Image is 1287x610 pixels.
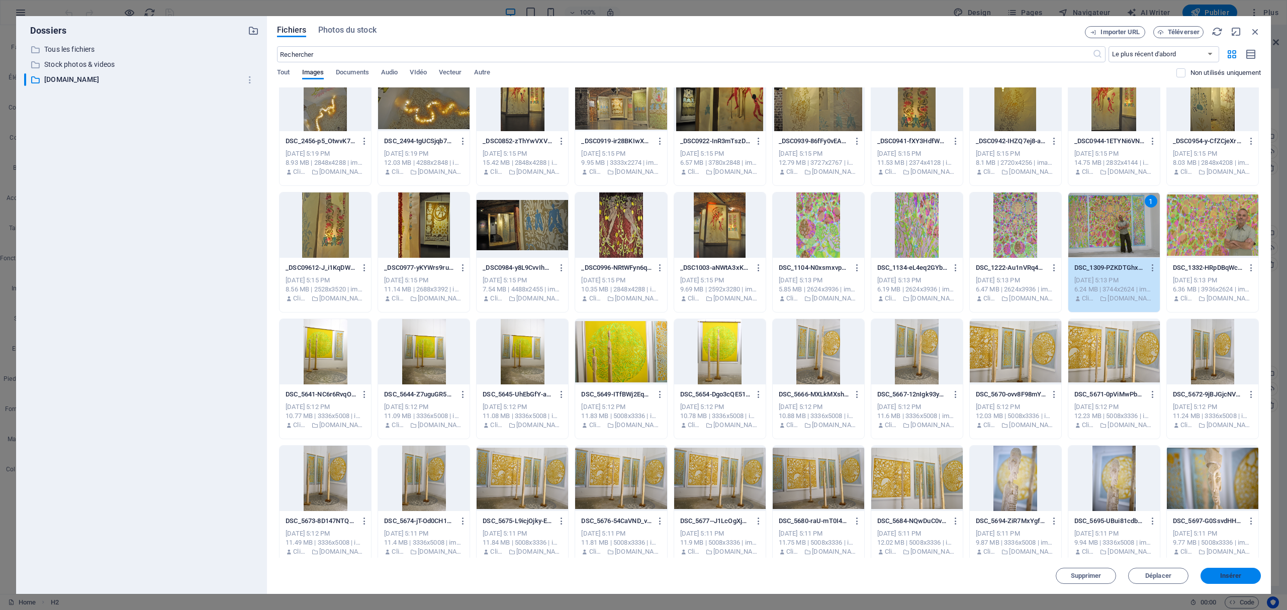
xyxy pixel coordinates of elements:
[286,402,365,412] div: [DATE] 5:12 PM
[384,285,464,294] div: 11.14 MB | 2688x3392 | image/jpeg
[1173,538,1252,547] div: 9.77 MB | 5008x3336 | image/jpeg
[286,263,356,272] p: _DSC09612-J_i1KqDWjzKjgXnkcmnaiw.jpg
[581,412,661,421] div: 11.83 MB | 5008x3336 | image/jpeg
[779,529,858,538] div: [DATE] 5:11 PM
[418,167,464,176] p: [DOMAIN_NAME]
[877,517,948,526] p: DSC_5684-NQwDuC0vG9Sc6hv_DDsBCQ.JPG
[1074,390,1145,399] p: DSC_5671-0pViMwPbBLRGnHOPkPuo0A.JPG
[384,158,464,167] div: 12.03 MB | 4288x2848 | image/jpeg
[1173,137,1243,146] p: _DSC0954-y-CfZCjeXrmhw8H3xIb9yQ.jpg
[910,547,956,556] p: [DOMAIN_NAME]
[615,294,661,303] p: [DOMAIN_NAME]
[680,294,760,303] div: De: Client | Dossier: www.achao.fr
[490,167,505,176] p: Client
[1009,547,1055,556] p: [DOMAIN_NAME]
[286,276,365,285] div: [DATE] 5:15 PM
[976,137,1046,146] p: _DSC0942-IHZQ7ej8-avztme7hdIthw.jpg
[1173,158,1252,167] div: 8.03 MB | 2848x4208 | image/jpeg
[713,421,759,430] p: [DOMAIN_NAME]
[24,58,259,71] div: Stock photos & videos
[615,547,661,556] p: [DOMAIN_NAME]
[286,517,356,526] p: DSC_5673-8D147NTQCgcKqEz4FhcAHQ.JPG
[1082,421,1097,430] p: Client
[976,412,1055,421] div: 12.03 MB | 5008x3336 | image/jpeg
[877,263,948,272] p: DSC_1134-eL4eq2GYbXwsV3TTVtOZLQ.jpg
[483,263,553,272] p: _DSC0984-y8L9CvvIhCH8i3w6qc9FHA.jpg
[483,158,562,167] div: 15.42 MB | 2848x4288 | image/jpeg
[1207,294,1252,303] p: [DOMAIN_NAME]
[1153,26,1204,38] button: Téléverser
[779,547,858,556] div: De: Client | Dossier: www.achao.fr
[885,547,900,556] p: Client
[779,412,858,421] div: 10.88 MB | 3336x5008 | image/jpeg
[581,517,652,526] p: DSC_5676-54CaVND_v6dne8Gcqk72iw.JPG
[1173,517,1243,526] p: DSC_5697-G0SsvdHHmeohJ-XUmAedWA.JPG
[1074,149,1154,158] div: [DATE] 5:15 PM
[877,529,957,538] div: [DATE] 5:11 PM
[910,167,956,176] p: [DOMAIN_NAME]
[1173,285,1252,294] div: 6.36 MB | 3936x2624 | image/jpeg
[318,24,377,36] span: Photos du stock
[319,294,365,303] p: [DOMAIN_NAME]
[1173,421,1252,430] div: De: Client | Dossier: www.achao.fr
[516,167,562,176] p: [DOMAIN_NAME]
[483,285,562,294] div: 7.54 MB | 4488x2455 | image/jpeg
[1074,276,1154,285] div: [DATE] 5:13 PM
[688,294,703,303] p: Client
[589,421,604,430] p: Client
[680,412,760,421] div: 10.78 MB | 3336x5008 | image/jpeg
[581,149,661,158] div: [DATE] 5:15 PM
[490,547,505,556] p: Client
[581,276,661,285] div: [DATE] 5:15 PM
[812,421,858,430] p: [DOMAIN_NAME]
[877,412,957,421] div: 11.6 MB | 3336x5008 | image/jpeg
[680,390,751,399] p: DSC_5654-Dgo3cQE51AmszzgkPyUVgw.JPG
[384,137,454,146] p: DSC_2494-tgUCSjqb7eoT46-mkbPQSw.jpg
[439,66,462,80] span: Vecteur
[1207,421,1252,430] p: [DOMAIN_NAME]
[779,421,858,430] div: De: Client | Dossier: www.achao.fr
[516,547,562,556] p: [DOMAIN_NAME]
[381,66,398,80] span: Audio
[983,421,998,430] p: Client
[779,538,858,547] div: 11.75 MB | 5008x3336 | image/jpeg
[877,276,957,285] div: [DATE] 5:13 PM
[680,167,760,176] div: De: Client | Dossier: www.achao.fr
[589,294,604,303] p: Client
[877,137,948,146] p: _DSC0941-fXY3HdfWG4JcrcWqa4YHkw.jpg
[976,421,1055,430] div: De: Client | Dossier: www.achao.fr
[779,402,858,412] div: [DATE] 5:12 PM
[1207,167,1252,176] p: [DOMAIN_NAME]
[1173,263,1243,272] p: DSC_1332-HRpDBqWcbAZbAIsCISNDew.jpg
[779,294,858,303] div: De: Client | Dossier: www.achao.fr
[983,167,998,176] p: Client
[688,167,703,176] p: Client
[1168,29,1200,35] span: Téléverser
[812,294,858,303] p: [DOMAIN_NAME]
[286,538,365,547] div: 11.49 MB | 3336x5008 | image/jpeg
[286,421,365,430] div: De: Client | Dossier: www.achao.fr
[277,66,290,80] span: Tout
[24,24,66,37] p: Dossiers
[976,158,1055,167] div: 8.1 MB | 2720x4256 | image/jpeg
[483,412,562,421] div: 11.08 MB | 3336x5008 | image/jpeg
[293,167,308,176] p: Client
[483,137,553,146] p: _DSC0852-zThYwVXV6hwmeBBqucQEWw.jpg
[24,73,26,86] div: ​
[877,538,957,547] div: 12.02 MB | 5008x3336 | image/jpeg
[877,294,957,303] div: De: Client | Dossier: www.achao.fr
[319,547,365,556] p: [DOMAIN_NAME]
[384,517,454,526] p: DSC_5674-jT-Od0CH1VJK9ebJnfLWFw.JPG
[1173,402,1252,412] div: [DATE] 5:12 PM
[786,421,801,430] p: Client
[983,294,998,303] p: Client
[910,421,956,430] p: [DOMAIN_NAME]
[779,276,858,285] div: [DATE] 5:13 PM
[1180,294,1196,303] p: Client
[581,158,661,167] div: 9.95 MB | 3333x2274 | image/jpeg
[1108,421,1153,430] p: [DOMAIN_NAME]
[483,402,562,412] div: [DATE] 5:12 PM
[1074,547,1154,556] div: De: Client | Dossier: www.achao.fr
[976,517,1046,526] p: DSC_5694-ZiR7MxYgf5m8PxgwAunqJg.JPG
[779,149,858,158] div: [DATE] 5:15 PM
